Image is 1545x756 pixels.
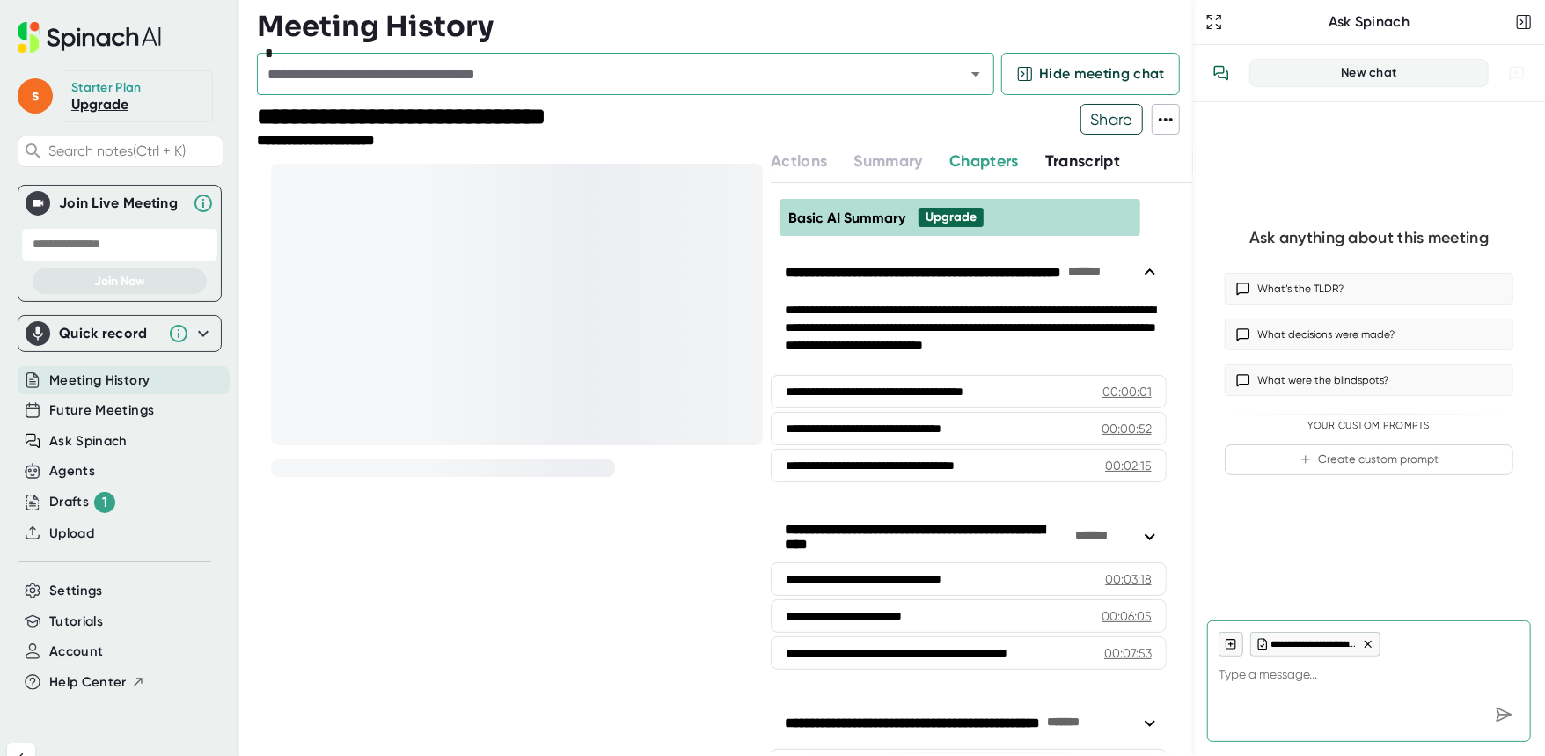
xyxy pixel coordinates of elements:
img: Join Live Meeting [29,195,47,212]
a: Upgrade [71,96,128,113]
div: Drafts [49,492,115,513]
span: Search notes (Ctrl + K) [48,143,218,159]
button: Drafts 1 [49,492,115,513]
span: Basic AI Summary [788,209,905,226]
div: 1 [94,492,115,513]
button: Hide meeting chat [1001,53,1180,95]
button: Join Now [33,268,207,294]
button: Tutorials [49,612,103,632]
span: Help Center [49,672,127,693]
div: 00:00:01 [1102,383,1152,400]
button: Close conversation sidebar [1512,10,1536,34]
button: Ask Spinach [49,431,128,451]
div: Your Custom Prompts [1225,420,1513,432]
span: Summary [854,151,923,171]
button: Help Center [49,672,145,693]
div: Ask Spinach [1226,13,1512,31]
button: What’s the TLDR? [1225,273,1513,305]
button: Chapters [949,150,1019,173]
button: Account [49,642,103,662]
h3: Meeting History [257,10,494,43]
span: Join Now [94,274,145,289]
button: Summary [854,150,923,173]
div: Starter Plan [71,80,142,96]
div: Join Live MeetingJoin Live Meeting [26,186,214,221]
span: Share [1081,104,1142,135]
button: View conversation history [1204,55,1239,91]
div: Quick record [26,316,214,351]
button: What decisions were made? [1225,319,1513,350]
div: 00:00:52 [1102,420,1152,437]
span: s [18,78,53,114]
div: New chat [1261,65,1477,81]
button: Actions [771,150,827,173]
span: Hide meeting chat [1039,63,1165,84]
div: Quick record [59,325,159,342]
button: Create custom prompt [1225,444,1513,475]
div: Send message [1488,699,1519,730]
span: Actions [771,151,827,171]
div: Ask anything about this meeting [1249,228,1489,248]
div: Upgrade [926,209,977,225]
button: Expand to Ask Spinach page [1202,10,1226,34]
div: Join Live Meeting [59,195,184,212]
button: Open [963,62,988,86]
div: 00:07:53 [1104,644,1152,662]
button: Future Meetings [49,400,154,421]
button: Agents [49,461,95,481]
span: Chapters [949,151,1019,171]
button: Settings [49,581,103,601]
div: 00:02:15 [1105,457,1152,474]
div: 00:06:05 [1102,607,1152,625]
button: Upload [49,524,94,544]
button: What were the blindspots? [1225,364,1513,396]
div: 00:03:18 [1105,570,1152,588]
button: Meeting History [49,371,150,391]
button: Transcript [1045,150,1121,173]
span: Transcript [1045,151,1121,171]
button: Share [1080,104,1143,135]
